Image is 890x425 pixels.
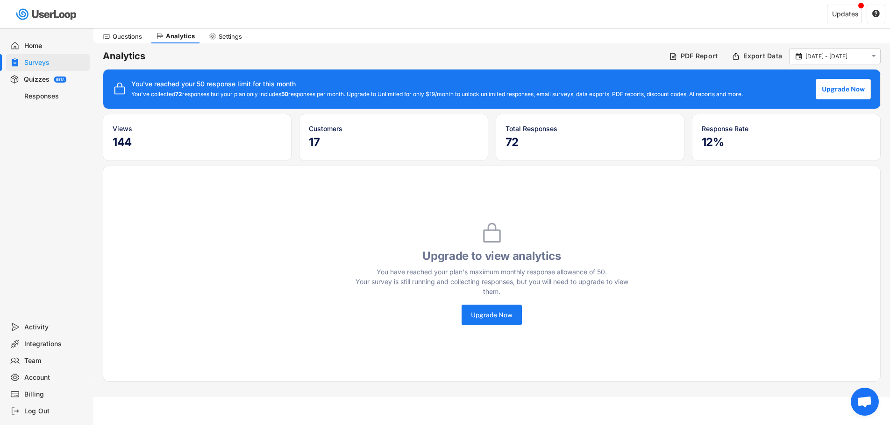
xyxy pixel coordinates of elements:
[24,407,86,416] div: Log Out
[816,79,871,99] button: Upgrade Now
[219,33,242,41] div: Settings
[56,78,64,81] div: BETA
[131,91,743,98] div: You've collected responses but your plan only includes responses per month. Upgrade to Unlimited ...
[872,9,880,18] text: 
[24,58,86,67] div: Surveys
[113,33,142,41] div: Questions
[681,52,718,60] div: PDF Report
[851,388,879,416] div: Open chat
[309,124,478,133] div: Customers
[24,92,86,101] div: Responses
[832,11,858,17] div: Updates
[24,356,86,365] div: Team
[869,52,878,60] button: 
[352,267,632,296] div: You have reached your plan's maximum monthly response allowance of 50. Your survey is still runni...
[175,91,182,98] strong: 72
[702,124,871,133] div: Response Rate
[103,50,662,63] h6: Analytics
[113,124,282,133] div: Views
[796,52,802,60] text: 
[24,323,86,332] div: Activity
[24,340,86,348] div: Integrations
[113,135,282,149] h5: 144
[462,305,522,325] button: Upgrade Now
[166,32,195,40] div: Analytics
[24,42,86,50] div: Home
[14,5,80,24] img: userloop-logo-01.svg
[805,52,867,61] input: Select Date Range
[281,91,288,98] strong: 50
[702,135,871,149] h5: 12%
[794,52,803,61] button: 
[872,10,880,18] button: 
[506,124,675,133] div: Total Responses
[743,52,782,60] div: Export Data
[24,390,86,399] div: Billing
[24,75,50,84] div: Quizzes
[309,135,478,149] h5: 17
[352,249,632,263] h4: Upgrade to view analytics
[872,52,876,60] text: 
[131,81,296,87] div: You've reached your 50 response limit for this month
[24,373,86,382] div: Account
[506,135,675,149] h5: 72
